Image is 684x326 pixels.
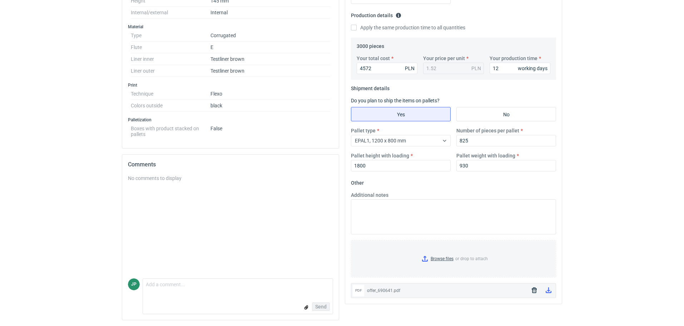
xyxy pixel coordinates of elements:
figcaption: JP [128,278,140,290]
dt: Internal/external [131,7,210,19]
label: Additional notes [351,191,388,199]
label: Pallet type [351,127,376,134]
dt: Liner inner [131,53,210,65]
div: PLN [405,65,415,72]
label: No [456,107,556,121]
dt: Type [131,30,210,42]
input: 0 [456,160,556,171]
input: 0 [456,135,556,146]
div: pdf [353,285,364,296]
dd: Testliner brown [210,53,330,65]
span: Send [315,304,327,309]
dd: Internal [210,7,330,19]
label: Do you plan to ship the items on pallets? [351,98,440,103]
dt: Liner outer [131,65,210,77]
label: Your total cost [357,55,390,62]
legend: Other [351,177,364,186]
dd: black [210,100,330,112]
dt: Flute [131,42,210,53]
dt: Boxes with product stacked on pallets [131,123,210,137]
span: EPAL1, 1200 x 800 mm [355,138,406,143]
label: Your production time [490,55,537,62]
div: PLN [471,65,481,72]
div: Justyna Powała [128,278,140,290]
dd: Flexo [210,88,330,100]
button: Send [312,302,330,311]
h2: Comments [128,160,333,169]
input: 0 [351,160,451,171]
legend: Production details [351,10,401,18]
div: No comments to display [128,175,333,182]
dd: Corrugated [210,30,330,42]
input: 0 [490,63,550,74]
label: Yes [351,107,451,121]
label: or drop to attach [351,240,556,277]
legend: Shipment details [351,83,390,91]
dd: Testliner brown [210,65,330,77]
h3: Print [128,82,333,88]
label: Number of pieces per pallet [456,127,519,134]
dd: False [210,123,330,137]
div: working days [518,65,547,72]
dt: Technique [131,88,210,100]
h3: Palletization [128,117,333,123]
h3: Material [128,24,333,30]
label: Apply the same production time to all quantities [351,24,465,31]
label: Pallet weight with loading [456,152,515,159]
label: Your price per unit [423,55,465,62]
label: Pallet height with loading [351,152,409,159]
dt: Colors outside [131,100,210,112]
input: 0 [357,63,417,74]
dd: E [210,42,330,53]
legend: 3000 pieces [357,40,384,49]
div: offer_690641.pdf [367,287,526,294]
